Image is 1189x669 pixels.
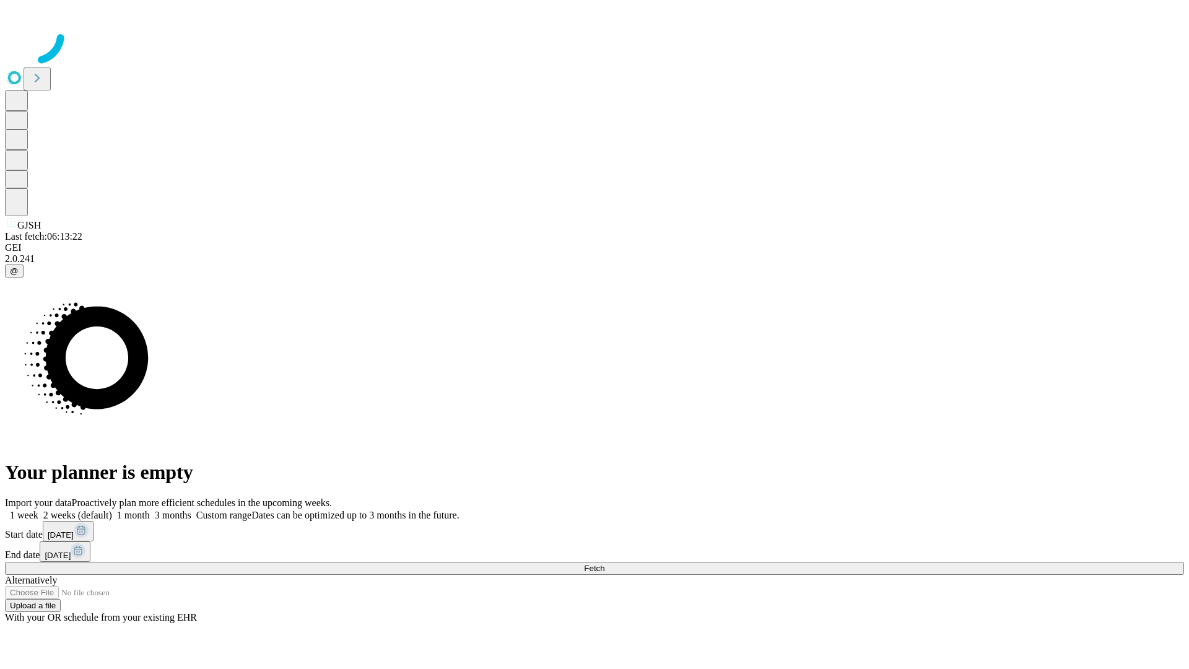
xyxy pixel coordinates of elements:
[5,231,82,242] span: Last fetch: 06:13:22
[5,253,1184,265] div: 2.0.241
[5,575,57,585] span: Alternatively
[5,599,61,612] button: Upload a file
[17,220,41,230] span: GJSH
[48,530,74,540] span: [DATE]
[5,497,72,508] span: Import your data
[584,564,604,573] span: Fetch
[196,510,251,520] span: Custom range
[155,510,191,520] span: 3 months
[43,521,94,541] button: [DATE]
[10,510,38,520] span: 1 week
[251,510,459,520] span: Dates can be optimized up to 3 months in the future.
[5,461,1184,484] h1: Your planner is empty
[72,497,332,508] span: Proactively plan more efficient schedules in the upcoming weeks.
[5,541,1184,562] div: End date
[43,510,112,520] span: 2 weeks (default)
[5,562,1184,575] button: Fetch
[5,612,197,623] span: With your OR schedule from your existing EHR
[45,551,71,560] span: [DATE]
[5,242,1184,253] div: GEI
[5,521,1184,541] div: Start date
[40,541,90,562] button: [DATE]
[10,266,19,276] span: @
[5,265,24,278] button: @
[117,510,150,520] span: 1 month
